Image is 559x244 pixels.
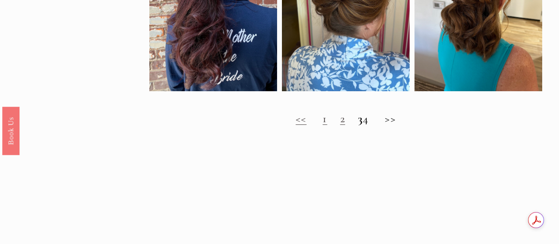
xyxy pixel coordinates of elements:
strong: 3 [358,112,363,125]
a: 2 [340,112,345,125]
a: 1 [323,112,327,125]
h2: 4 >> [149,112,542,125]
a: Book Us [2,106,19,155]
a: << [296,112,307,125]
